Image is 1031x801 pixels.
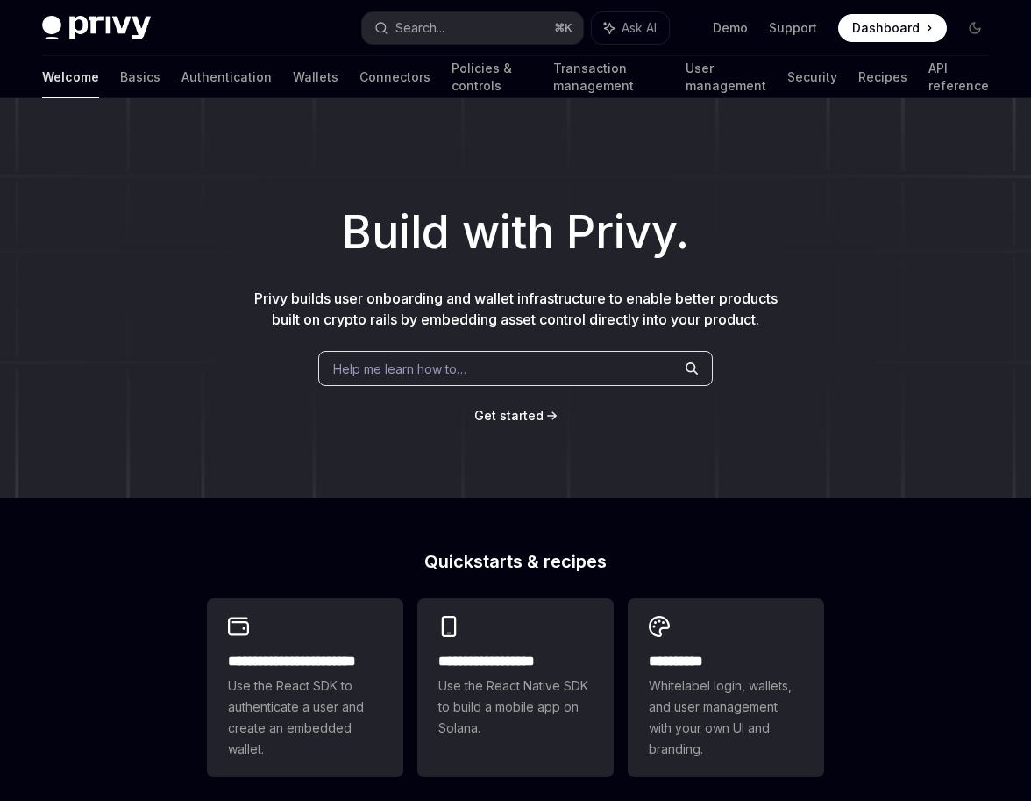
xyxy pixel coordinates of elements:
a: Wallets [293,56,338,98]
span: Use the React Native SDK to build a mobile app on Solana. [438,676,593,739]
a: API reference [928,56,989,98]
a: Recipes [858,56,907,98]
a: **** **** **** ***Use the React Native SDK to build a mobile app on Solana. [417,598,614,777]
div: Search... [395,18,444,39]
a: Policies & controls [452,56,532,98]
a: Authentication [181,56,272,98]
button: Search...⌘K [362,12,582,44]
img: dark logo [42,16,151,40]
span: Dashboard [852,19,920,37]
a: Get started [474,407,544,425]
a: Basics [120,56,160,98]
a: Connectors [359,56,430,98]
span: Whitelabel login, wallets, and user management with your own UI and branding. [649,676,803,760]
button: Ask AI [592,12,669,44]
a: Welcome [42,56,99,98]
span: Use the React SDK to authenticate a user and create an embedded wallet. [228,676,382,760]
h1: Build with Privy. [28,198,1003,267]
h2: Quickstarts & recipes [207,553,824,570]
a: Dashboard [838,14,947,42]
span: Get started [474,408,544,423]
a: **** *****Whitelabel login, wallets, and user management with your own UI and branding. [628,598,824,777]
a: Transaction management [553,56,665,98]
span: Privy builds user onboarding and wallet infrastructure to enable better products built on crypto ... [254,290,778,328]
a: Support [769,19,817,37]
span: Help me learn how to… [333,360,466,378]
span: ⌘ K [554,21,572,35]
button: Toggle dark mode [961,14,989,42]
span: Ask AI [622,19,657,37]
a: User management [686,56,766,98]
a: Security [787,56,837,98]
a: Demo [713,19,748,37]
